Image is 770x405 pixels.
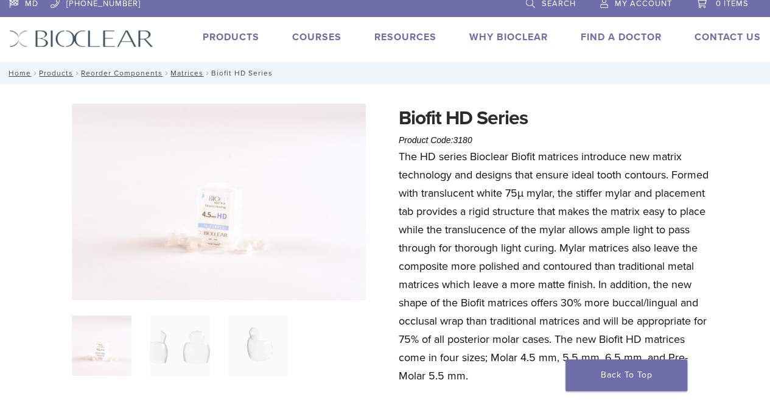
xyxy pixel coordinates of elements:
[399,135,472,145] span: Product Code:
[453,135,472,145] span: 3180
[469,31,548,43] a: Why Bioclear
[81,69,163,77] a: Reorder Components
[31,70,39,76] span: /
[695,31,761,43] a: Contact Us
[399,104,712,133] h1: Biofit HD Series
[292,31,341,43] a: Courses
[399,147,712,385] p: The HD series Bioclear Biofit matrices introduce new matrix technology and designs that ensure id...
[374,31,436,43] a: Resources
[228,315,288,375] img: Biofit HD Series - Image 3
[203,70,211,76] span: /
[150,315,209,375] img: Biofit HD Series - Image 2
[9,30,153,48] img: Bioclear
[73,70,81,76] span: /
[170,69,203,77] a: Matrices
[72,104,366,300] img: Posterior Biofit HD Series Matrices
[203,31,259,43] a: Products
[39,69,73,77] a: Products
[5,69,31,77] a: Home
[581,31,662,43] a: Find A Doctor
[163,70,170,76] span: /
[72,315,131,375] img: Posterior-Biofit-HD-Series-Matrices-324x324.jpg
[565,359,687,391] a: Back To Top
